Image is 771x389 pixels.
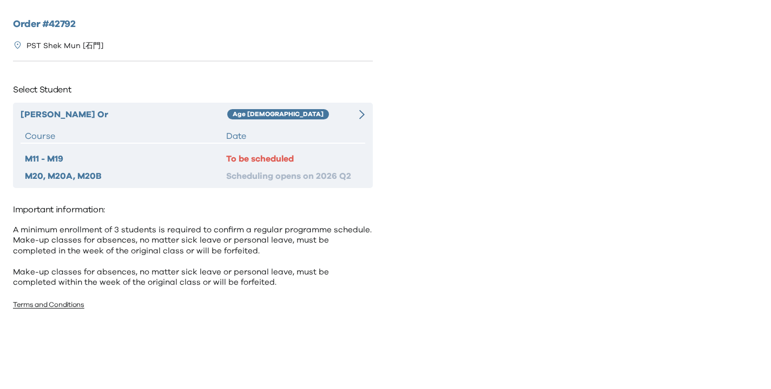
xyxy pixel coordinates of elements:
[226,130,360,143] div: Date
[226,170,360,183] div: Scheduling opens on 2026 Q2
[21,108,227,121] div: [PERSON_NAME] Or
[13,17,373,32] h2: Order # 42792
[27,41,103,52] p: PST Shek Mun [石門]
[25,170,226,183] div: M20, M20A, M20B
[226,152,360,165] div: To be scheduled
[13,301,84,308] a: Terms and Conditions
[227,109,329,120] div: Age [DEMOGRAPHIC_DATA]
[13,201,373,218] p: Important information:
[13,225,373,288] p: A minimum enrollment of 3 students is required to confirm a regular programme schedule. Make-up c...
[25,152,226,165] div: M11 - M19
[25,130,226,143] div: Course
[13,81,373,98] p: Select Student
